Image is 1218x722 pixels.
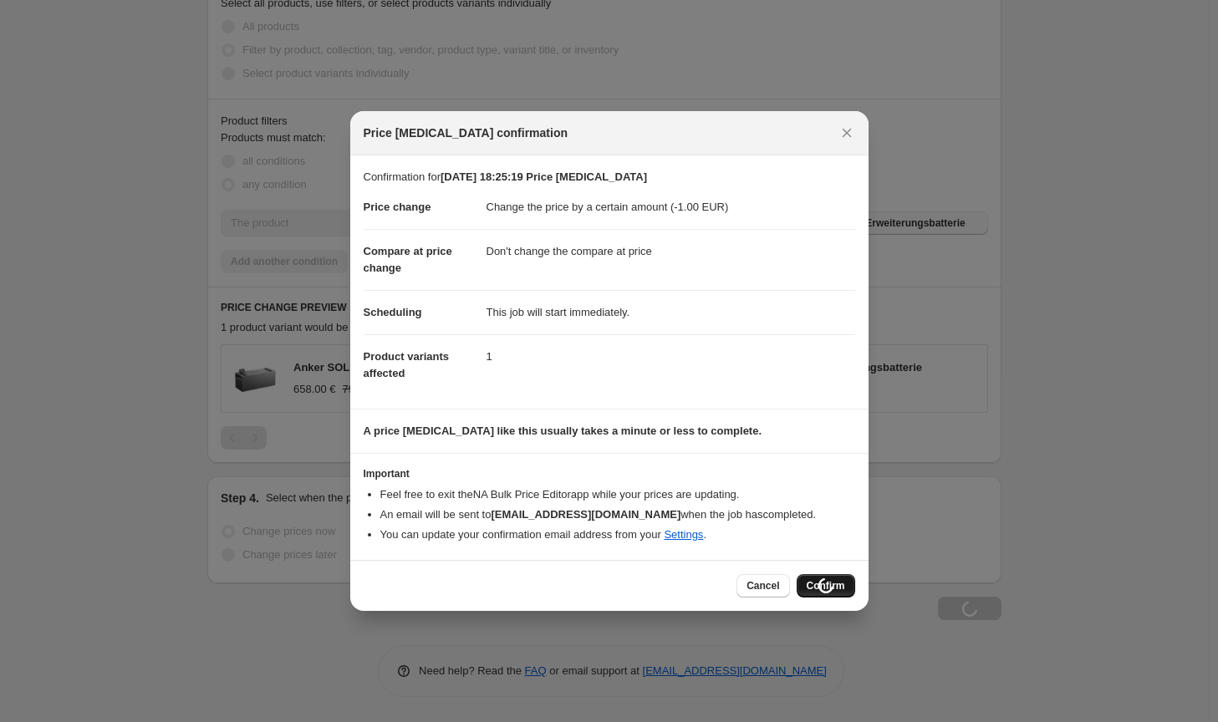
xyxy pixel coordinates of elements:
[364,201,431,213] span: Price change
[380,506,855,523] li: An email will be sent to when the job has completed .
[364,125,568,141] span: Price [MEDICAL_DATA] confirmation
[487,229,855,273] dd: Don't change the compare at price
[736,574,789,597] button: Cancel
[664,528,703,541] a: Settings
[487,186,855,229] dd: Change the price by a certain amount (-1.00 EUR)
[364,306,422,318] span: Scheduling
[364,425,762,437] b: A price [MEDICAL_DATA] like this usually takes a minute or less to complete.
[364,350,450,379] span: Product variants affected
[491,508,680,521] b: [EMAIL_ADDRESS][DOMAIN_NAME]
[747,579,779,592] span: Cancel
[835,121,859,145] button: Close
[441,170,647,183] b: [DATE] 18:25:19 Price [MEDICAL_DATA]
[364,467,855,480] h3: Important
[487,290,855,334] dd: This job will start immediately.
[380,526,855,543] li: You can update your confirmation email address from your .
[380,486,855,503] li: Feel free to exit the NA Bulk Price Editor app while your prices are updating.
[364,245,452,274] span: Compare at price change
[364,169,855,186] p: Confirmation for
[487,334,855,379] dd: 1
